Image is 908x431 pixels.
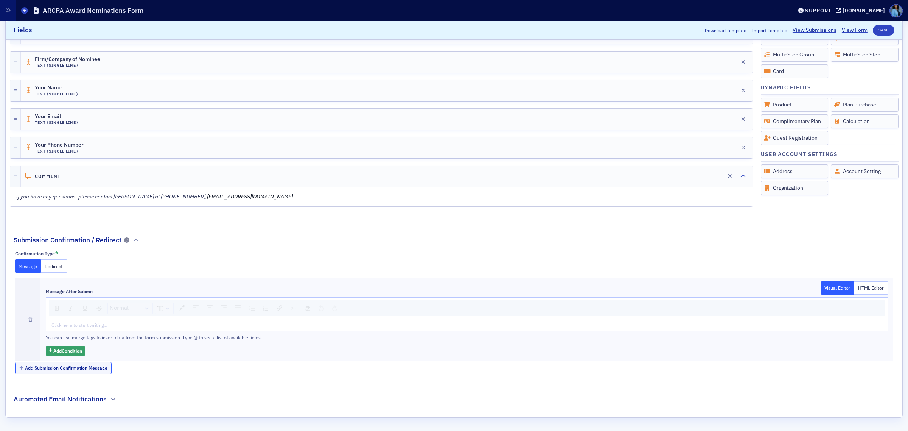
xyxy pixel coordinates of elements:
div: Underline [79,303,91,314]
div: You can use merge tags to insert data from the form submission. Type @ to see a list of available... [46,334,300,341]
div: rdw-block-control [106,303,154,314]
button: HTML Editor [854,281,888,295]
div: rdw-image-control [286,303,300,314]
em: If you have any questions, please contact [PERSON_NAME] at [PHONE_NUMBER], [16,193,207,200]
div: Multi-Step Step [831,48,899,62]
a: Block Type [108,303,152,314]
div: rdw-inline-control [51,303,106,314]
button: Message [15,259,41,273]
div: Complimentary Plan [761,114,829,128]
span: Add Condition [53,347,82,354]
h4: Comment [35,173,61,179]
div: rdw-remove-control [300,303,314,314]
button: Visual Editor [821,281,855,295]
div: Organization [761,181,829,195]
button: Download Template [705,27,746,34]
div: Edit [726,89,735,93]
div: Bold [52,303,62,313]
div: Ordered [261,303,271,313]
a: Font Size [155,303,173,314]
h2: Submission Confirmation / Redirect [14,235,121,245]
button: Redirect [41,259,67,273]
span: Normal [110,304,129,312]
h4: Text (Single Line) [35,92,78,97]
div: Unordered [246,303,258,314]
h2: Automated Email Notifications [14,394,107,404]
div: rdw-dropdown [155,303,174,314]
div: Redo [330,303,340,314]
div: Guest Registration [761,131,829,145]
button: Add Submission Confirmation Message [15,362,112,374]
div: Confirmation Type [15,251,55,256]
div: Edit [712,174,722,178]
div: rdw-list-control [245,303,272,314]
div: Edit [726,117,735,121]
div: Card [761,64,829,78]
div: rdw-dropdown [107,303,153,314]
div: Center [204,303,215,314]
div: Remove [302,303,313,314]
span: Your Name [35,85,77,91]
a: View Form [842,27,868,34]
em: [EMAIL_ADDRESS][DOMAIN_NAME] [207,193,293,200]
h4: Text (Single Line) [35,63,100,68]
div: Undo [316,303,327,314]
div: Justify [232,303,243,314]
div: rdw-editor [52,322,882,328]
a: View Submissions [793,27,836,34]
h2: Fields [14,25,32,35]
span: Profile [889,4,903,17]
div: Edit [726,146,735,150]
h4: Text (Single Line) [35,120,78,125]
div: Message After Submit [46,289,93,294]
div: Account Setting [831,164,899,178]
div: rdw-textalign-control [189,303,245,314]
div: Left [190,303,201,314]
div: Edit [726,60,735,64]
a: [EMAIL_ADDRESS][DOMAIN_NAME] [207,194,293,200]
div: Link [274,303,285,314]
div: Right [218,303,229,314]
span: Your Phone Number [35,142,84,148]
span: Your Email [35,114,77,120]
div: [DOMAIN_NAME] [843,7,885,14]
h1: ARCPA Award Nominations Form [43,6,143,15]
div: Strikethrough [94,303,105,313]
div: Calculation [831,114,899,128]
div: Italic [65,303,76,314]
button: Save [873,25,894,36]
div: Plan Purchase [831,98,899,112]
div: rdw-toolbar [49,300,885,316]
span: Firm/Company of Nominee [35,56,100,62]
button: AddCondition [46,346,86,356]
span: Import Template [752,27,787,34]
h4: Dynamic Fields [761,84,812,92]
h4: User Account Settings [761,150,838,158]
div: Address [761,164,829,178]
div: Multi-Step Group [761,48,829,62]
h4: Text (Single Line) [35,149,84,154]
div: rdw-color-picker [175,303,189,314]
div: rdw-history-control [314,303,341,314]
button: [DOMAIN_NAME] [836,8,888,13]
div: Image [288,303,299,314]
div: rdw-link-control [272,303,286,314]
abbr: This field is required [55,250,58,257]
div: rdw-wrapper [46,297,888,331]
div: Product [761,98,829,112]
div: rdw-font-size-control [154,303,175,314]
div: Support [805,7,831,14]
